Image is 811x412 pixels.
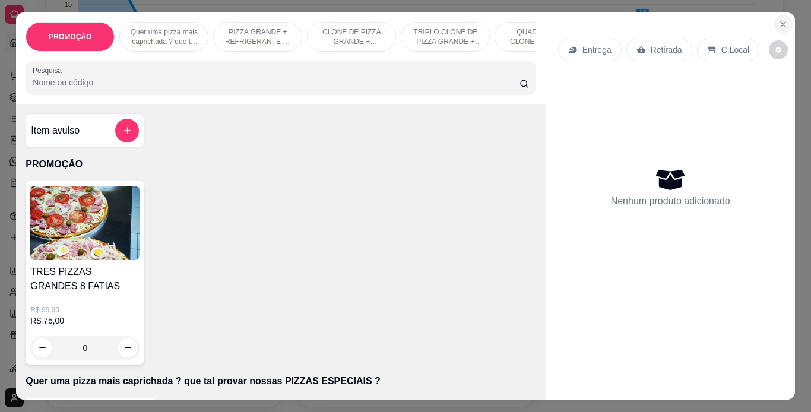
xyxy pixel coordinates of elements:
p: Retirada [651,44,682,56]
img: product-image [30,186,140,260]
p: PROMOÇÂO [49,32,91,42]
p: CLONE DE PIZZA GRANDE + REFRIGERANTE 1L (são duas pizzas grandes, 8 fatias) [317,27,386,46]
p: R$ 99,90 [30,305,140,315]
button: decrease-product-quantity [769,40,788,59]
p: Quer uma pizza mais caprichada ? que tal provar nossas PIZZAS ESPECIAIS ? [129,27,198,46]
p: Nenhum produto adicionado [611,194,730,208]
p: QUADRUPLO CLONE DE PIZZA GRANDE + ANTARTICA 1L (são quatro pizzas grandes, 8 fatias) [505,27,574,46]
h4: TRES PIZZAS GRANDES 8 FATIAS [30,265,140,293]
p: TRIPLO CLONE DE PIZZA GRANDE + COCA COLA 2L (são três pizzas grandes, 8 fatias) [411,27,480,46]
p: Entrega [582,44,612,56]
input: Pesquisa [33,77,519,88]
p: PROMOÇÂO [26,157,536,172]
button: add-separate-item [115,119,139,142]
p: C.Local [721,44,749,56]
h4: Item avulso [31,123,80,138]
label: Pesquisa [33,65,66,75]
button: Close [774,15,793,34]
p: R$ 75,00 [30,315,140,327]
p: PIZZA GRANDE + REFRIGERANTE 1L (8 fatias) [223,27,292,46]
p: Quer uma pizza mais caprichada ? que tal provar nossas PIZZAS ESPECIAIS ? [26,374,536,388]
